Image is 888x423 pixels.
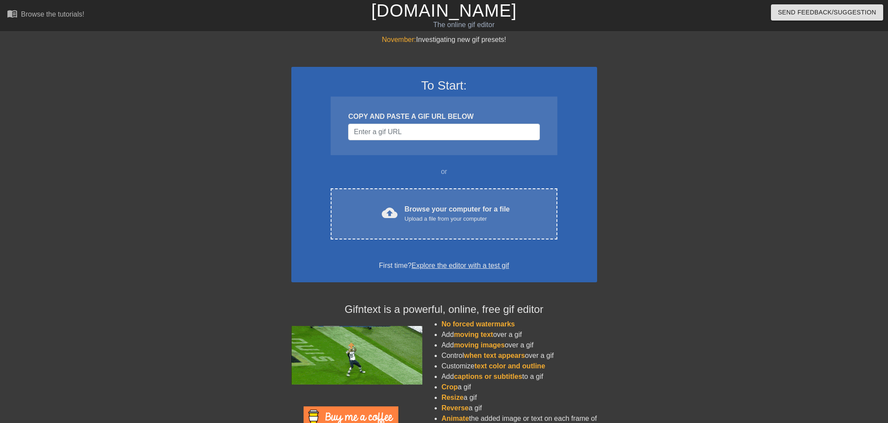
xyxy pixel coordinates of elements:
div: The online gif editor [301,20,628,30]
div: COPY AND PASTE A GIF URL BELOW [348,111,539,122]
span: when text appears [464,352,525,359]
h3: To Start: [303,78,586,93]
span: No forced watermarks [442,320,515,328]
input: Username [348,124,539,140]
a: Browse the tutorials! [7,8,84,22]
span: moving text [454,331,493,338]
li: Add to a gif [442,371,597,382]
a: Explore the editor with a test gif [411,262,509,269]
button: Send Feedback/Suggestion [771,4,883,21]
span: Crop [442,383,458,391]
li: Add over a gif [442,329,597,340]
h4: Gifntext is a powerful, online, free gif editor [291,303,597,316]
a: [DOMAIN_NAME] [371,1,517,20]
span: text color and outline [474,362,545,370]
span: moving images [454,341,504,349]
span: Send Feedback/Suggestion [778,7,876,18]
span: menu_book [7,8,17,19]
img: football_small.gif [291,326,422,385]
span: Reverse [442,404,469,412]
span: cloud_upload [382,205,397,221]
li: Add over a gif [442,340,597,350]
div: Browse your computer for a file [404,204,510,223]
div: First time? [303,260,586,271]
li: a gif [442,382,597,392]
div: Upload a file from your computer [404,215,510,223]
span: November: [382,36,416,43]
span: Animate [442,415,469,422]
div: or [314,166,574,177]
li: a gif [442,403,597,413]
span: captions or subtitles [454,373,522,380]
li: Control over a gif [442,350,597,361]
li: Customize [442,361,597,371]
div: Investigating new gif presets! [291,35,597,45]
div: Browse the tutorials! [21,10,84,18]
li: a gif [442,392,597,403]
span: Resize [442,394,464,401]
